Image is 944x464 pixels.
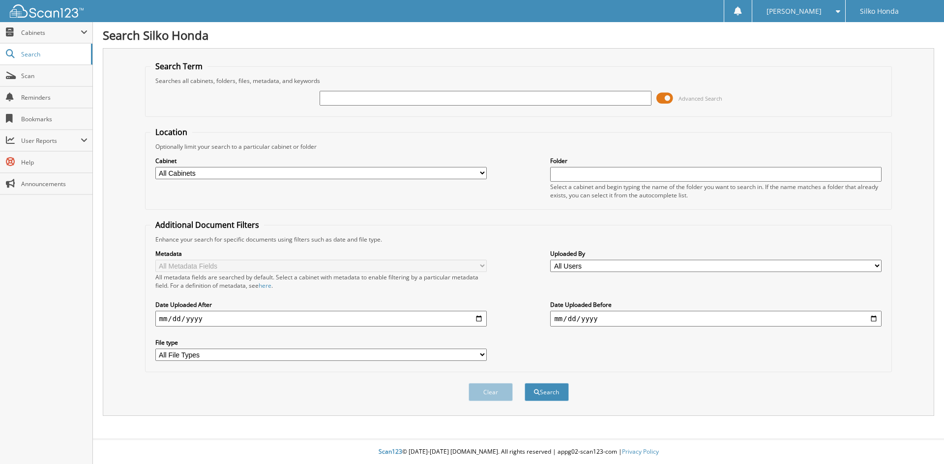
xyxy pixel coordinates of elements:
a: here [259,281,271,290]
div: © [DATE]-[DATE] [DOMAIN_NAME]. All rights reserved | appg02-scan123-com | [93,440,944,464]
h1: Search Silko Honda [103,27,934,43]
button: Search [525,383,569,401]
span: Cabinets [21,28,81,37]
label: Metadata [155,249,487,258]
a: Privacy Policy [622,447,659,456]
label: Uploaded By [550,249,882,258]
button: Clear [469,383,513,401]
span: Help [21,158,88,166]
div: All metadata fields are searched by default. Select a cabinet with metadata to enable filtering b... [155,273,487,290]
legend: Additional Document Filters [150,219,264,230]
span: Search [21,50,86,58]
div: Select a cabinet and begin typing the name of the folder you want to search in. If the name match... [550,183,882,199]
label: Cabinet [155,157,487,165]
div: Optionally limit your search to a particular cabinet or folder [150,142,887,151]
span: Announcements [21,180,88,188]
input: end [550,311,882,327]
div: Searches all cabinets, folders, files, metadata, and keywords [150,77,887,85]
span: [PERSON_NAME] [767,8,822,14]
input: start [155,311,487,327]
span: Advanced Search [678,95,722,102]
span: Scan [21,72,88,80]
img: scan123-logo-white.svg [10,4,84,18]
legend: Search Term [150,61,207,72]
label: Date Uploaded Before [550,300,882,309]
label: File type [155,338,487,347]
span: Scan123 [379,447,402,456]
span: Bookmarks [21,115,88,123]
label: Date Uploaded After [155,300,487,309]
legend: Location [150,127,192,137]
div: Enhance your search for specific documents using filters such as date and file type. [150,235,887,244]
span: Reminders [21,93,88,102]
label: Folder [550,157,882,165]
span: Silko Honda [860,8,899,14]
span: User Reports [21,136,81,145]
